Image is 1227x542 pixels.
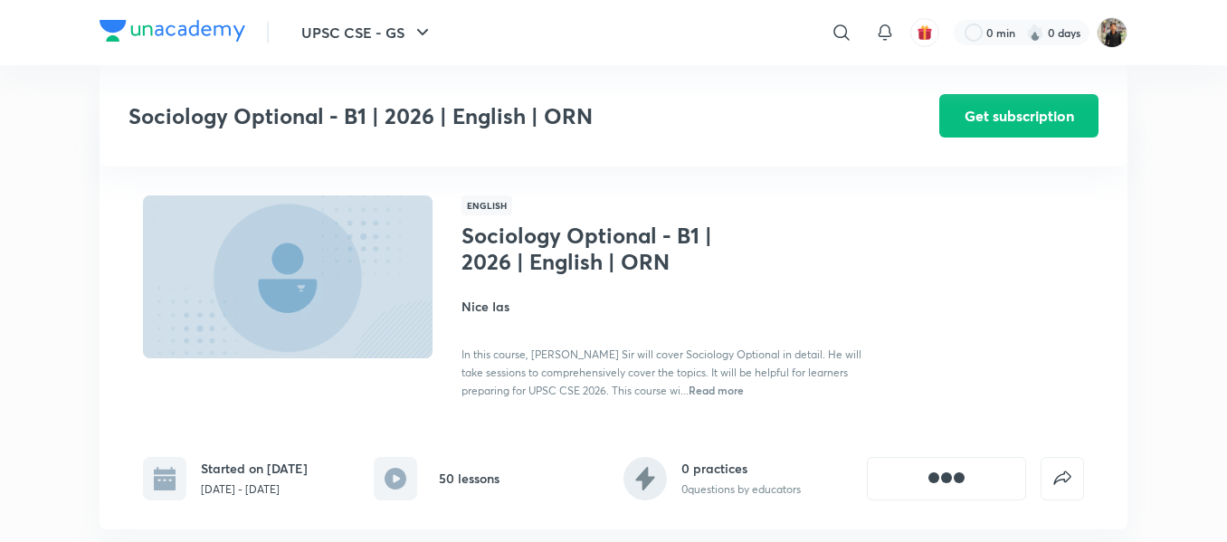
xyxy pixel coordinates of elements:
button: false [1041,457,1084,500]
img: Thumbnail [140,194,435,360]
h1: Sociology Optional - B1 | 2026 | English | ORN [461,223,757,275]
img: streak [1026,24,1044,42]
button: avatar [910,18,939,47]
h6: 0 practices [681,459,801,478]
h6: 50 lessons [439,469,499,488]
img: Yudhishthir [1097,17,1127,48]
h3: Sociology Optional - B1 | 2026 | English | ORN [128,103,837,129]
span: In this course, [PERSON_NAME] Sir will cover Sociology Optional in detail. He will take sessions ... [461,347,861,397]
p: 0 questions by educators [681,481,801,498]
span: English [461,195,512,215]
img: Company Logo [100,20,245,42]
h4: Nice Ias [461,297,867,316]
img: avatar [917,24,933,41]
p: [DATE] - [DATE] [201,481,308,498]
button: UPSC CSE - GS [290,14,444,51]
span: Read more [689,383,744,397]
a: Company Logo [100,20,245,46]
h6: Started on [DATE] [201,459,308,478]
button: Get subscription [939,94,1099,138]
button: [object Object] [867,457,1026,500]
